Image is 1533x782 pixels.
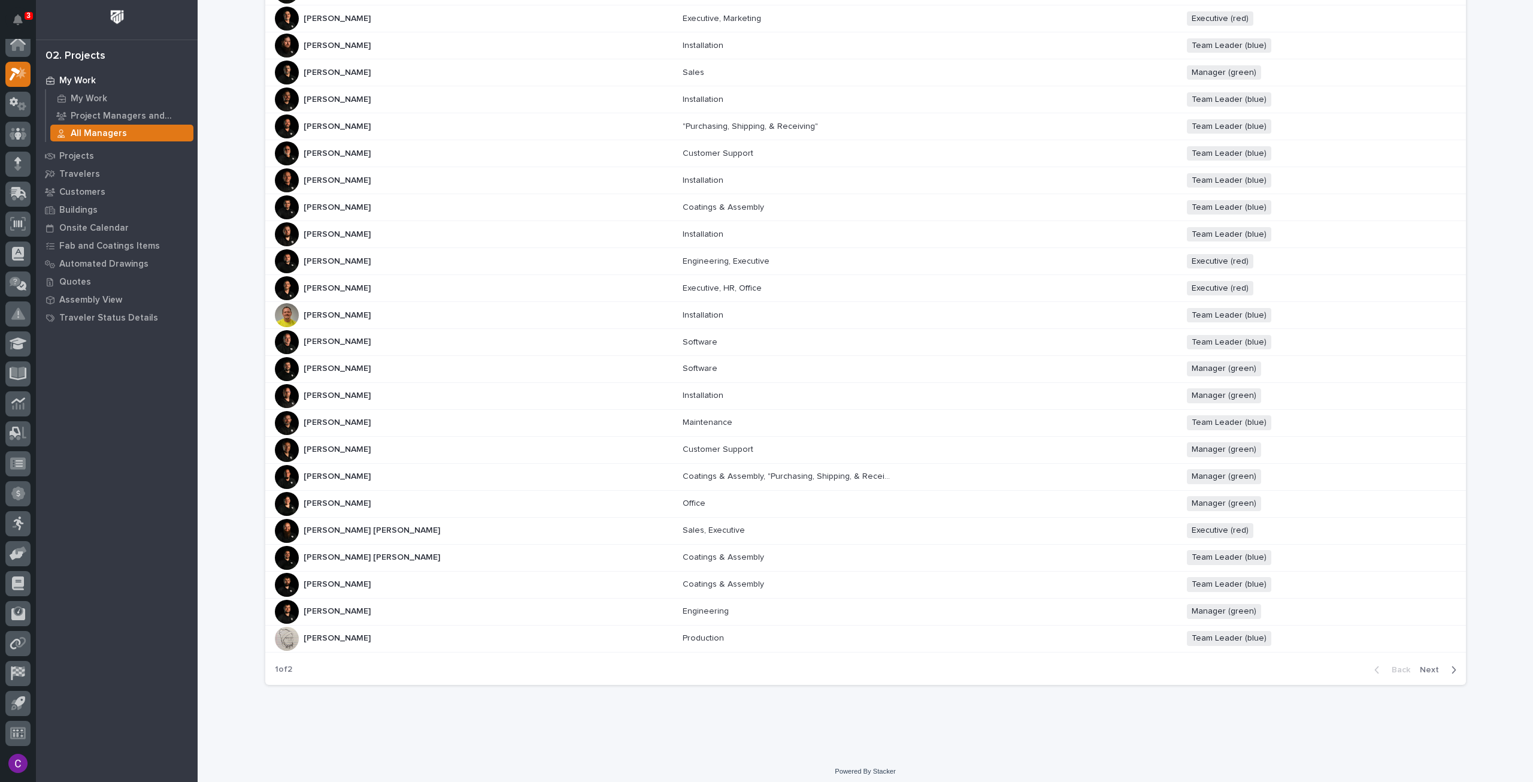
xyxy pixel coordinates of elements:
tr: [PERSON_NAME][PERSON_NAME] Customer SupportCustomer Support Manager (green) [265,436,1466,463]
p: Coatings & Assembly [683,200,766,213]
p: Quotes [59,277,91,288]
span: Manager (green) [1187,442,1261,457]
tr: [PERSON_NAME][PERSON_NAME] SoftwareSoftware Manager (green) [265,355,1466,382]
span: Team Leader (blue) [1187,415,1271,430]
span: Team Leader (blue) [1187,173,1271,188]
span: Team Leader (blue) [1187,550,1271,565]
p: 1 of 2 [265,655,302,684]
tr: [PERSON_NAME][PERSON_NAME] SalesSales Manager (green) [265,59,1466,86]
p: Project Managers and Engineers [71,111,189,122]
div: 02. Projects [46,50,105,63]
p: [PERSON_NAME] [304,577,373,590]
span: Executive (red) [1187,254,1253,269]
img: Workspace Logo [106,6,128,28]
p: Projects [59,151,94,162]
span: Next [1420,665,1446,675]
p: Assembly View [59,295,122,306]
p: Fab and Coatings Items [59,241,160,252]
p: [PERSON_NAME] [304,227,373,240]
tr: [PERSON_NAME][PERSON_NAME] EngineeringEngineering Manager (green) [265,598,1466,625]
p: [PERSON_NAME] [304,92,373,105]
p: [PERSON_NAME] [304,469,373,482]
p: Engineering, Executive [683,254,772,267]
tr: [PERSON_NAME][PERSON_NAME] SoftwareSoftware Team Leader (blue) [265,328,1466,355]
span: Executive (red) [1187,523,1253,538]
span: Team Leader (blue) [1187,200,1271,215]
span: Team Leader (blue) [1187,146,1271,161]
p: Customer Support [683,442,756,455]
p: Installation [683,308,726,321]
p: Onsite Calendar [59,223,129,234]
a: My Work [36,71,198,89]
p: [PERSON_NAME] [PERSON_NAME] [304,550,443,563]
p: "Purchasing, Shipping, & Receiving" [683,119,820,132]
a: Traveler Status Details [36,309,198,327]
p: [PERSON_NAME] [304,11,373,24]
p: [PERSON_NAME] [304,200,373,213]
span: Team Leader (blue) [1187,577,1271,592]
p: All Managers [71,128,127,139]
p: [PERSON_NAME] [304,65,373,78]
p: Office [683,496,708,509]
p: [PERSON_NAME] [PERSON_NAME] [304,523,443,536]
a: Projects [36,147,198,165]
tr: [PERSON_NAME][PERSON_NAME] InstallationInstallation Team Leader (blue) [265,221,1466,247]
p: Installation [683,173,726,186]
span: Team Leader (blue) [1187,631,1271,646]
p: Sales [683,65,707,78]
span: Team Leader (blue) [1187,308,1271,323]
p: [PERSON_NAME] [304,631,373,644]
p: Coatings & Assembly [683,550,766,563]
span: Executive (red) [1187,281,1253,296]
tr: [PERSON_NAME][PERSON_NAME] Coatings & AssemblyCoatings & Assembly Team Leader (blue) [265,571,1466,598]
div: Notifications3 [15,14,31,34]
p: [PERSON_NAME] [304,146,373,159]
span: Manager (green) [1187,604,1261,619]
p: Software [683,335,720,348]
a: My Work [46,90,198,107]
p: Engineering [683,604,731,617]
p: My Work [71,93,107,104]
tr: [PERSON_NAME][PERSON_NAME] Executive, MarketingExecutive, Marketing Executive (red) [265,5,1466,32]
span: Back [1384,665,1410,675]
a: Automated Drawings [36,255,198,273]
p: Buildings [59,205,98,216]
span: Team Leader (blue) [1187,119,1271,134]
tr: [PERSON_NAME][PERSON_NAME] Coatings & AssemblyCoatings & Assembly Team Leader (blue) [265,194,1466,221]
tr: [PERSON_NAME][PERSON_NAME] InstallationInstallation Team Leader (blue) [265,86,1466,113]
p: Customer Support [683,146,756,159]
tr: [PERSON_NAME] [PERSON_NAME][PERSON_NAME] [PERSON_NAME] Sales, ExecutiveSales, Executive Executive... [265,517,1466,544]
tr: [PERSON_NAME][PERSON_NAME] Executive, HR, OfficeExecutive, HR, Office Executive (red) [265,274,1466,301]
p: Installation [683,388,726,401]
p: [PERSON_NAME] [304,308,373,321]
p: Travelers [59,169,100,180]
p: [PERSON_NAME] [304,334,373,347]
a: Assembly View [36,291,198,309]
p: [PERSON_NAME] [304,496,373,509]
span: Manager (green) [1187,361,1261,376]
tr: [PERSON_NAME][PERSON_NAME] Coatings & Assembly, "Purchasing, Shipping, & Receiving"Coatings & Ass... [265,463,1466,490]
tr: [PERSON_NAME][PERSON_NAME] InstallationInstallation Team Leader (blue) [265,167,1466,194]
p: Executive, HR, Office [683,281,764,294]
p: [PERSON_NAME] [304,254,373,267]
span: Manager (green) [1187,65,1261,80]
button: Back [1365,665,1415,675]
p: [PERSON_NAME] [304,361,373,374]
p: Installation [683,38,726,51]
span: Manager (green) [1187,469,1261,484]
span: Manager (green) [1187,496,1261,511]
button: Next [1415,665,1466,675]
span: Executive (red) [1187,11,1253,26]
p: [PERSON_NAME] [304,281,373,294]
span: Team Leader (blue) [1187,335,1271,350]
a: Travelers [36,165,198,183]
button: users-avatar [5,751,31,776]
tr: [PERSON_NAME][PERSON_NAME] InstallationInstallation Team Leader (blue) [265,32,1466,59]
tr: [PERSON_NAME][PERSON_NAME] InstallationInstallation Manager (green) [265,382,1466,409]
p: Traveler Status Details [59,313,158,324]
p: Production [683,631,726,644]
p: [PERSON_NAME] [304,415,373,428]
p: 3 [26,11,31,20]
p: Maintenance [683,415,735,428]
tr: [PERSON_NAME][PERSON_NAME] InstallationInstallation Team Leader (blue) [265,301,1466,328]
